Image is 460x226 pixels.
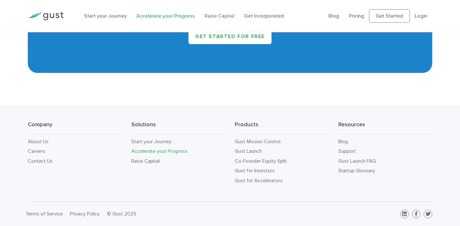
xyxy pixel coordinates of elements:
a: Raise Capital [131,158,160,164]
a: Contact Us [28,158,53,164]
a: Careers [28,148,45,154]
a: Start your Journey [131,138,172,144]
a: Get Incorporated [244,13,284,19]
a: Gust for Investors [235,168,275,174]
a: Gust Launch FAQ [338,158,376,164]
a: About Us [28,138,49,144]
h3: Products [235,121,329,134]
a: Terms of Service [26,211,63,217]
a: Startup Glossary [338,168,375,174]
a: Start your Journey [84,13,127,19]
a: Privacy Policy [70,211,100,217]
a: Login [415,13,427,19]
a: Gust Mission Control [235,138,280,144]
h3: Resources [338,121,432,134]
a: Accelerate your Progress [131,148,188,154]
a: Blog [328,13,339,19]
a: Blog [338,138,348,144]
h3: Company [28,121,122,134]
a: Get started for free [188,29,272,44]
a: Pricing [349,13,364,19]
a: Gust Launch [235,148,262,154]
div: © Gust 2025 [107,209,225,218]
a: Raise Capital [204,13,234,19]
a: Co-Founder Equity Split [235,158,287,164]
img: Gust Logo [28,12,64,20]
a: Support [338,148,356,154]
a: Accelerate your Progress [136,13,195,19]
a: Gust for Accelerators [235,177,283,183]
h3: Solutions [131,121,225,134]
a: Get Started [369,9,410,23]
